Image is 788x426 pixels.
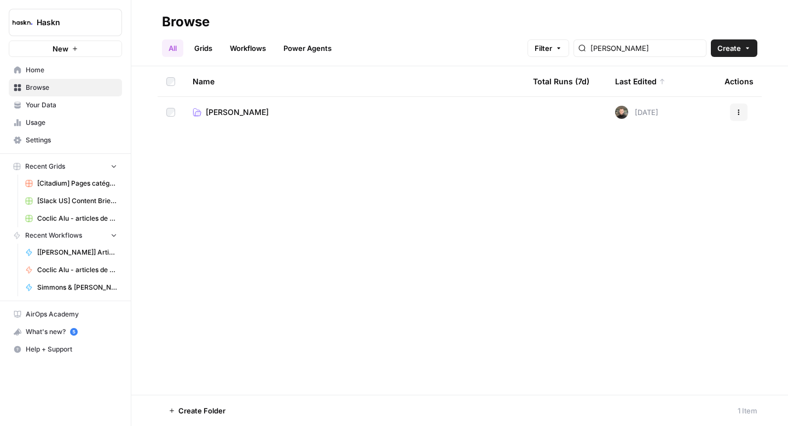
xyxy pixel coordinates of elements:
a: Grids [188,39,219,57]
a: Simmons & [PERSON_NAME] - Optimization pages for LLMs [20,279,122,296]
span: Your Data [26,100,117,110]
button: What's new? 5 [9,323,122,341]
a: Usage [9,114,122,131]
a: Your Data [9,96,122,114]
span: Home [26,65,117,75]
div: Actions [725,66,754,96]
div: Total Runs (7d) [533,66,589,96]
span: Haskn [37,17,103,28]
span: [Slack US] Content Brief & Content Generation - Creation [37,196,117,206]
span: Settings [26,135,117,145]
a: AirOps Academy [9,306,122,323]
a: [[PERSON_NAME]] Articles de blog - Créations [20,244,122,261]
a: Home [9,61,122,79]
div: [DATE] [615,106,658,119]
a: [Slack US] Content Brief & Content Generation - Creation [20,192,122,210]
span: [PERSON_NAME] [206,107,269,118]
a: Power Agents [277,39,338,57]
span: AirOps Academy [26,309,117,319]
span: Create Folder [178,405,225,416]
span: Recent Grids [25,162,65,171]
span: Browse [26,83,117,93]
a: Browse [9,79,122,96]
span: Create [717,43,741,54]
a: Settings [9,131,122,149]
a: [Citadium] Pages catégorie [20,175,122,192]
span: Coclic Alu - articles de blog [37,265,117,275]
div: Last Edited [615,66,665,96]
div: Name [193,66,515,96]
span: New [53,43,68,54]
a: All [162,39,183,57]
a: 5 [70,328,78,336]
button: New [9,41,122,57]
button: Workspace: Haskn [9,9,122,36]
div: What's new? [9,324,121,340]
span: [Citadium] Pages catégorie [37,179,117,188]
span: Coclic Alu - articles de blog Grid [37,214,117,223]
button: Recent Grids [9,158,122,175]
button: Create [711,39,757,57]
span: Filter [535,43,552,54]
span: [[PERSON_NAME]] Articles de blog - Créations [37,247,117,257]
span: Help + Support [26,344,117,354]
a: Coclic Alu - articles de blog Grid [20,210,122,227]
img: Haskn Logo [13,13,32,32]
a: [PERSON_NAME] [193,107,515,118]
button: Filter [528,39,569,57]
text: 5 [72,329,75,335]
div: 1 Item [738,405,757,416]
button: Create Folder [162,402,232,419]
div: Browse [162,13,210,31]
input: Search [590,43,702,54]
span: Usage [26,118,117,128]
button: Recent Workflows [9,227,122,244]
span: Recent Workflows [25,231,82,240]
span: Simmons & [PERSON_NAME] - Optimization pages for LLMs [37,283,117,292]
button: Help + Support [9,341,122,358]
img: udf09rtbz9abwr5l4z19vkttxmie [615,106,628,119]
a: Coclic Alu - articles de blog [20,261,122,279]
a: Workflows [223,39,273,57]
